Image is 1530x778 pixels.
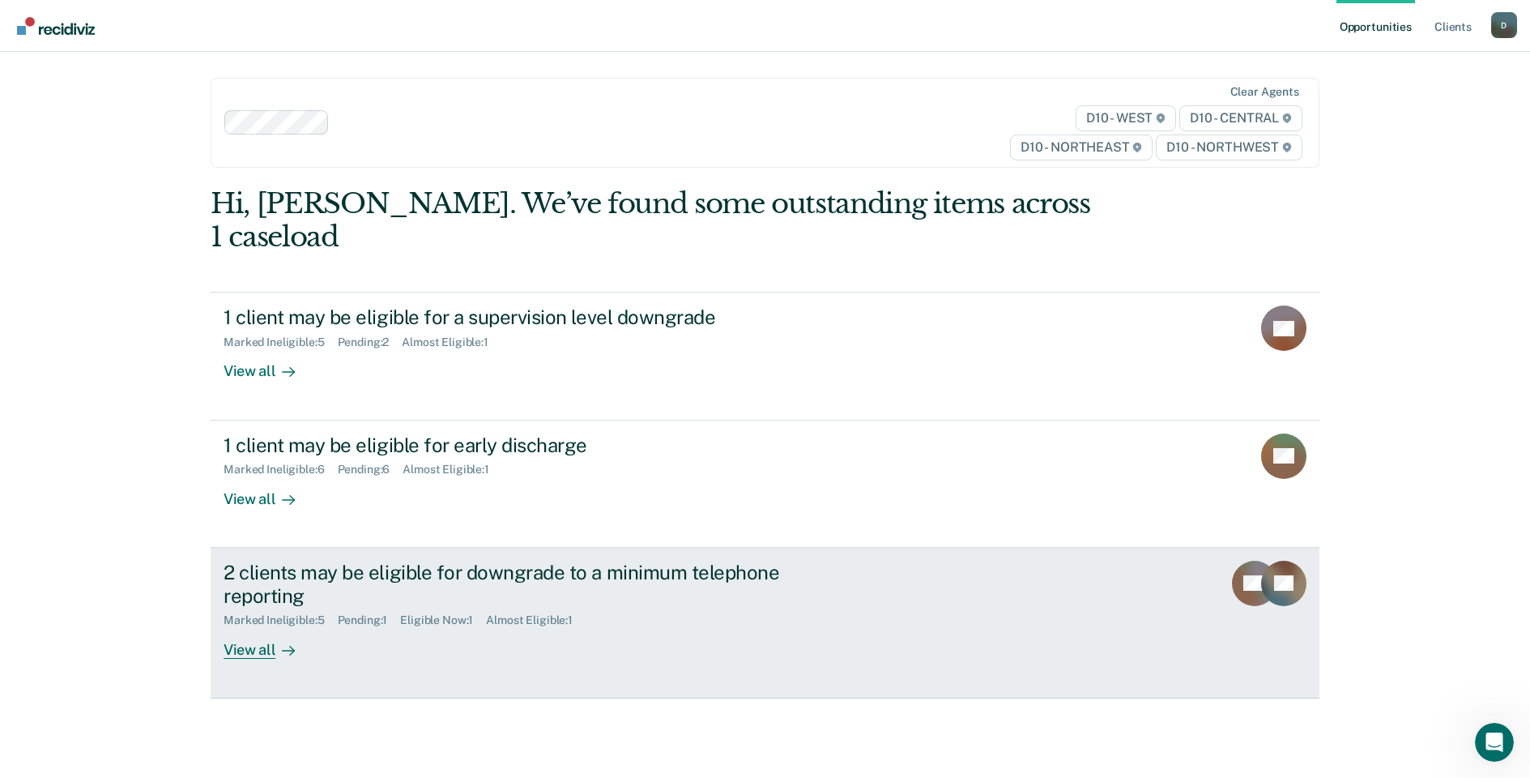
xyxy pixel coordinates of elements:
[338,336,403,349] div: Pending : 2
[1230,85,1299,99] div: Clear agents
[1491,12,1517,38] div: D
[1156,135,1302,160] span: D10 - NORTHWEST
[224,627,314,659] div: View all
[211,187,1097,254] div: Hi, [PERSON_NAME]. We’ve found some outstanding items across 1 caseload
[338,463,403,477] div: Pending : 6
[224,463,337,477] div: Marked Ineligible : 6
[1076,105,1176,131] span: D10 - WEST
[211,548,1319,699] a: 2 clients may be eligible for downgrade to a minimum telephone reportingMarked Ineligible:5Pendin...
[224,561,792,608] div: 2 clients may be eligible for downgrade to a minimum telephone reporting
[1475,723,1514,762] iframe: Intercom live chat
[486,613,586,627] div: Almost Eligible : 1
[1010,135,1153,160] span: D10 - NORTHEAST
[224,434,792,457] div: 1 client may be eligible for early discharge
[211,421,1319,548] a: 1 client may be eligible for early dischargeMarked Ineligible:6Pending:6Almost Eligible:1View all
[338,613,401,627] div: Pending : 1
[400,613,486,627] div: Eligible Now : 1
[1491,12,1517,38] button: Profile dropdown button
[17,17,95,35] img: Recidiviz
[224,336,337,349] div: Marked Ineligible : 5
[402,336,501,349] div: Almost Eligible : 1
[1179,105,1302,131] span: D10 - CENTRAL
[224,477,314,508] div: View all
[224,306,792,329] div: 1 client may be eligible for a supervision level downgrade
[224,613,337,627] div: Marked Ineligible : 5
[211,292,1319,420] a: 1 client may be eligible for a supervision level downgradeMarked Ineligible:5Pending:2Almost Elig...
[224,349,314,381] div: View all
[403,463,502,477] div: Almost Eligible : 1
